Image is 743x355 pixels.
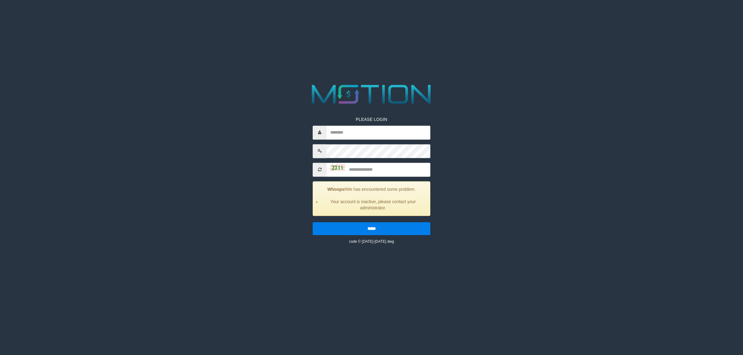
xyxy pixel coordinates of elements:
p: PLEASE LOGIN [313,116,430,122]
img: MOTION_logo.png [306,81,437,107]
small: code © [DATE]-[DATE] dwg [349,239,394,244]
img: captcha [330,165,345,171]
div: We has encountered some problem. [313,181,430,216]
li: Your account is inactive, please contact your administrator. [321,199,425,211]
strong: Whoops! [327,187,346,192]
